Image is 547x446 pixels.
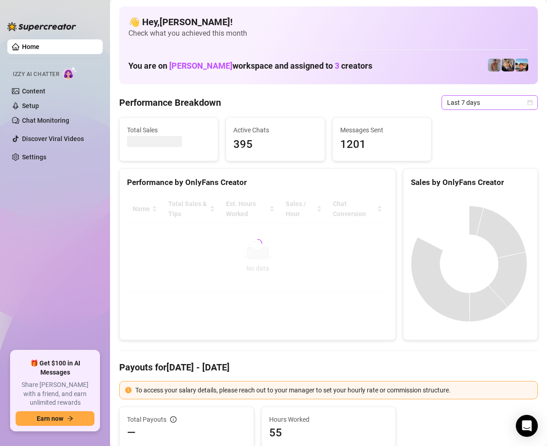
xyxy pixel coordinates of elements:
[37,415,63,422] span: Earn now
[63,66,77,80] img: AI Chatter
[411,176,530,189] div: Sales by OnlyFans Creator
[16,359,94,377] span: 🎁 Get $100 in AI Messages
[527,100,533,105] span: calendar
[16,411,94,426] button: Earn nowarrow-right
[515,59,528,71] img: Zach
[516,415,538,437] div: Open Intercom Messenger
[119,96,221,109] h4: Performance Breakdown
[127,176,388,189] div: Performance by OnlyFans Creator
[340,136,424,153] span: 1201
[127,425,136,440] span: —
[127,125,210,135] span: Total Sales
[22,87,45,95] a: Content
[128,28,529,38] span: Check what you achieved this month
[170,416,177,423] span: info-circle
[13,70,59,79] span: Izzy AI Chatter
[335,61,339,71] span: 3
[447,96,532,109] span: Last 7 days
[22,43,39,50] a: Home
[127,414,166,424] span: Total Payouts
[135,385,532,395] div: To access your salary details, please reach out to your manager to set your hourly rate or commis...
[488,59,501,71] img: Joey
[22,135,84,142] a: Discover Viral Videos
[16,381,94,408] span: Share [PERSON_NAME] with a friend, and earn unlimited rewards
[233,125,317,135] span: Active Chats
[128,61,372,71] h1: You are on workspace and assigned to creators
[7,22,76,31] img: logo-BBDzfeDw.svg
[67,415,73,422] span: arrow-right
[119,361,538,374] h4: Payouts for [DATE] - [DATE]
[22,102,39,109] a: Setup
[251,237,264,250] span: loading
[169,61,232,71] span: [PERSON_NAME]
[502,59,514,71] img: George
[269,425,388,440] span: 55
[125,387,132,393] span: exclamation-circle
[233,136,317,153] span: 395
[22,153,46,161] a: Settings
[128,16,529,28] h4: 👋 Hey, [PERSON_NAME] !
[22,117,69,124] a: Chat Monitoring
[269,414,388,424] span: Hours Worked
[340,125,424,135] span: Messages Sent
